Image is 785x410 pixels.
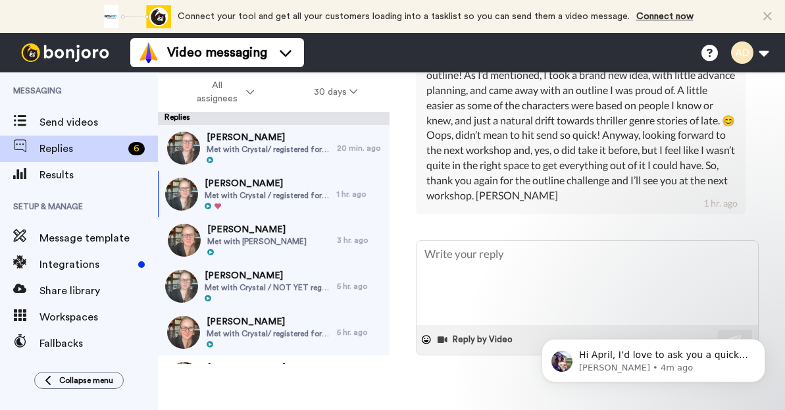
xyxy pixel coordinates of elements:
[178,12,630,21] span: Connect your tool and get all your customers loading into a tasklist so you can send them a video...
[34,372,124,389] button: Collapse menu
[337,281,383,292] div: 5 hr. ago
[207,361,307,374] span: [PERSON_NAME]
[337,235,383,245] div: 3 hr. ago
[165,178,198,211] img: 70738913-5371-4b9d-9c25-af9cafe40370-thumb.jpg
[636,12,694,21] a: Connect now
[205,190,330,201] span: Met with Crystal / registered for [DATE] Webinar He also registered for past webinars - [DATE] We...
[190,79,243,105] span: All assignees
[39,141,123,157] span: Replies
[426,128,735,203] div: Oops, didn’t mean to hit send so quick! Anyway, looking forward to the next workshop and, yes, o ...
[39,115,158,130] span: Send videos
[165,270,198,303] img: 6fbdb0ea-c581-41b1-a55d-85e09fbdf2a0-thumb.jpg
[16,43,114,62] img: bj-logo-header-white.svg
[703,197,738,210] div: 1 hr. ago
[167,316,200,349] img: 4906ba86-48a5-4839-93f5-c24bf781884b-thumb.jpg
[436,330,517,349] button: Reply by Video
[39,309,158,325] span: Workspaces
[167,43,267,62] span: Video messaging
[205,282,330,293] span: Met with Crystal / NOT YET registered for the August webinar yet She attended 2 webinars in the p...
[158,171,390,217] a: [PERSON_NAME]Met with Crystal / registered for [DATE] Webinar He also registered for past webinar...
[207,236,307,247] span: Met with [PERSON_NAME]
[207,315,330,328] span: [PERSON_NAME]
[168,362,201,395] img: e87228b3-588d-48cc-8655-12ed166029d7-thumb.jpg
[205,177,330,190] span: [PERSON_NAME]
[39,167,158,183] span: Results
[39,336,158,351] span: Fallbacks
[99,5,171,28] div: animation
[337,327,383,338] div: 5 hr. ago
[39,257,133,272] span: Integrations
[207,223,307,236] span: [PERSON_NAME]
[284,80,388,104] button: 30 days
[128,142,145,155] div: 6
[39,283,158,299] span: Share library
[207,328,330,339] span: Met with Crystal/ registered for [DATE] Webinar
[59,375,113,386] span: Collapse menu
[158,125,390,171] a: [PERSON_NAME]Met with Crystal/ registered for [DATE] Webinar20 min. ago
[158,355,390,401] a: [PERSON_NAME]met with [PERSON_NAME]6 hr. ago
[158,263,390,309] a: [PERSON_NAME]Met with Crystal / NOT YET registered for the August webinar yet She attended 2 webi...
[161,74,284,111] button: All assignees
[337,189,383,199] div: 1 hr. ago
[168,224,201,257] img: b019a5ca-c1dc-408a-a7b1-4f38110a5671-thumb.jpg
[522,311,785,403] iframe: Intercom notifications message
[138,42,159,63] img: vm-color.svg
[207,131,330,144] span: [PERSON_NAME]
[205,269,330,282] span: [PERSON_NAME]
[158,309,390,355] a: [PERSON_NAME]Met with Crystal/ registered for [DATE] Webinar5 hr. ago
[158,217,390,263] a: [PERSON_NAME]Met with [PERSON_NAME]3 hr. ago
[39,230,158,246] span: Message template
[337,143,383,153] div: 20 min. ago
[167,132,200,165] img: e1033602-aaf7-4bd8-b466-40333138f4f0-thumb.jpg
[158,112,390,125] div: Replies
[207,144,330,155] span: Met with Crystal/ registered for [DATE] Webinar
